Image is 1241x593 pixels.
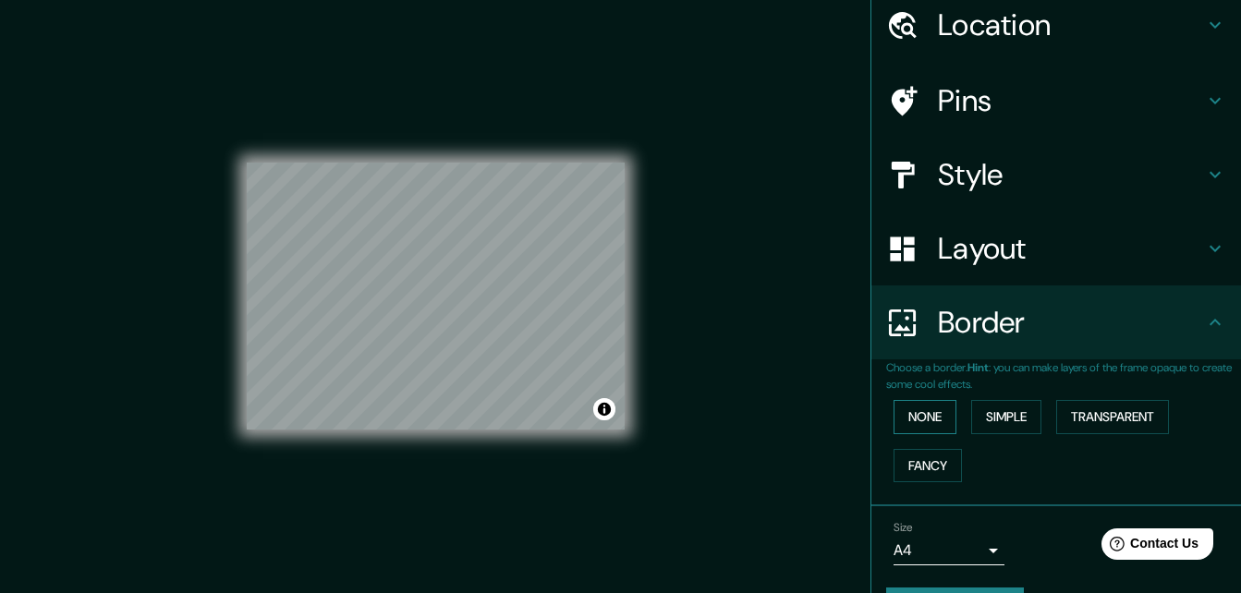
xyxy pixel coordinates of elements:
[886,359,1241,393] p: Choose a border. : you can make layers of the frame opaque to create some cool effects.
[938,230,1204,267] h4: Layout
[871,285,1241,359] div: Border
[1056,400,1169,434] button: Transparent
[967,360,989,375] b: Hint
[938,82,1204,119] h4: Pins
[1077,521,1221,573] iframe: Help widget launcher
[971,400,1041,434] button: Simple
[593,398,615,420] button: Toggle attribution
[938,6,1204,43] h4: Location
[894,536,1004,565] div: A4
[938,156,1204,193] h4: Style
[894,400,956,434] button: None
[871,64,1241,138] div: Pins
[247,163,625,430] canvas: Map
[894,449,962,483] button: Fancy
[938,304,1204,341] h4: Border
[871,138,1241,212] div: Style
[871,212,1241,285] div: Layout
[894,520,913,536] label: Size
